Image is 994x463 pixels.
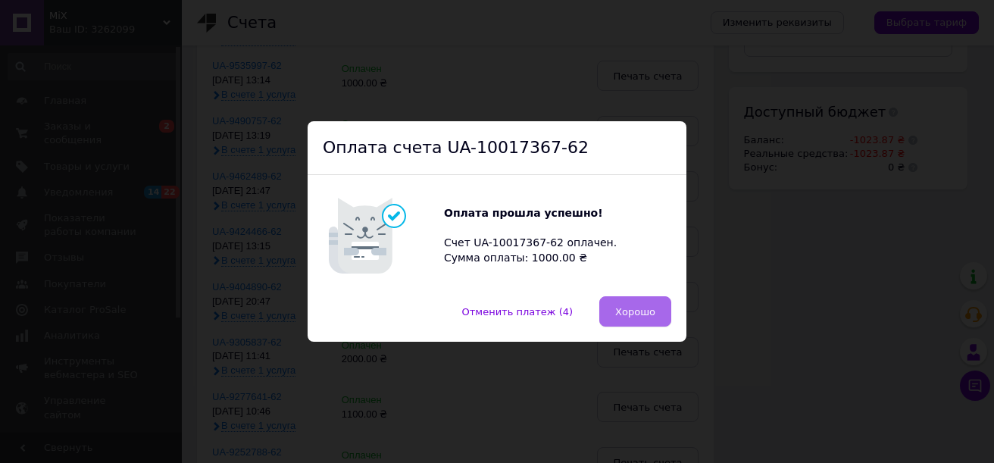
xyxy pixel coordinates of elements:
div: Счет UA-10017367-62 оплачен. Сумма оплаты: 1000.00 ₴ [444,206,626,265]
b: Оплата прошла успешно! [444,207,603,219]
button: Хорошо [599,296,671,327]
span: Отменить платеж (4) [462,306,574,318]
img: Котик говорит: Оплата прошла успешно! [323,190,444,281]
button: Отменить платеж (4) [446,296,589,327]
span: Хорошо [615,306,655,318]
div: Оплата счета UA-10017367-62 [308,121,686,176]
